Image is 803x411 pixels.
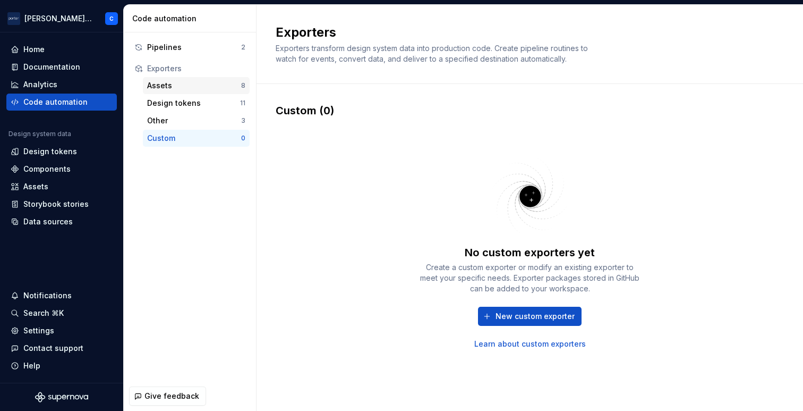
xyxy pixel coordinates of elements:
div: Contact support [23,343,83,354]
a: Code automation [6,94,117,111]
div: Components [23,164,71,174]
div: Notifications [23,290,72,301]
div: Custom (0) [276,103,784,118]
div: Settings [23,325,54,336]
div: 2 [241,43,245,52]
button: [PERSON_NAME] AirlinesC [2,7,121,30]
button: Search ⌘K [6,305,117,322]
div: C [109,14,114,23]
div: Pipelines [147,42,241,53]
div: Data sources [23,216,73,227]
a: Documentation [6,58,117,76]
img: f0306bc8-3074-41fb-b11c-7d2e8671d5eb.png [7,12,20,25]
div: Home [23,44,45,55]
div: Assets [23,181,48,192]
div: Search ⌘K [23,308,64,318]
span: New custom exporter [496,311,575,322]
div: Design system data [8,130,71,138]
button: Assets8 [143,77,250,94]
div: Exporters [147,63,245,74]
div: 11 [240,99,245,107]
div: No custom exporters yet [465,245,595,260]
div: Other [147,115,241,126]
a: Design tokens [6,143,117,160]
button: Contact support [6,340,117,357]
div: Storybook stories [23,199,89,209]
button: Help [6,357,117,374]
button: Other3 [143,112,250,129]
div: Analytics [23,79,57,90]
a: Settings [6,322,117,339]
svg: Supernova Logo [35,392,88,402]
span: Exporters transform design system data into production code. Create pipeline routines to watch fo... [276,44,590,63]
div: Custom [147,133,241,144]
div: Code automation [23,97,88,107]
div: 0 [241,134,245,142]
button: Design tokens11 [143,95,250,112]
div: 3 [241,116,245,125]
div: Documentation [23,62,80,72]
a: Analytics [6,76,117,93]
div: Design tokens [147,98,240,108]
button: Custom0 [143,130,250,147]
button: Pipelines2 [130,39,250,56]
div: Create a custom exporter or modify an existing exporter to meet your specific needs. Exporter pac... [418,262,642,294]
span: Give feedback [144,391,199,401]
div: Assets [147,80,241,91]
div: Code automation [132,13,252,24]
a: Assets [6,178,117,195]
div: [PERSON_NAME] Airlines [24,13,92,24]
a: Home [6,41,117,58]
div: Help [23,360,40,371]
a: Data sources [6,213,117,230]
button: New custom exporter [478,307,582,326]
a: Components [6,161,117,178]
div: Design tokens [23,146,77,157]
div: 8 [241,81,245,90]
h2: Exporters [276,24,771,41]
a: Storybook stories [6,196,117,213]
a: Learn about custom exporters [474,339,586,349]
button: Give feedback [129,387,206,406]
button: Notifications [6,287,117,304]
